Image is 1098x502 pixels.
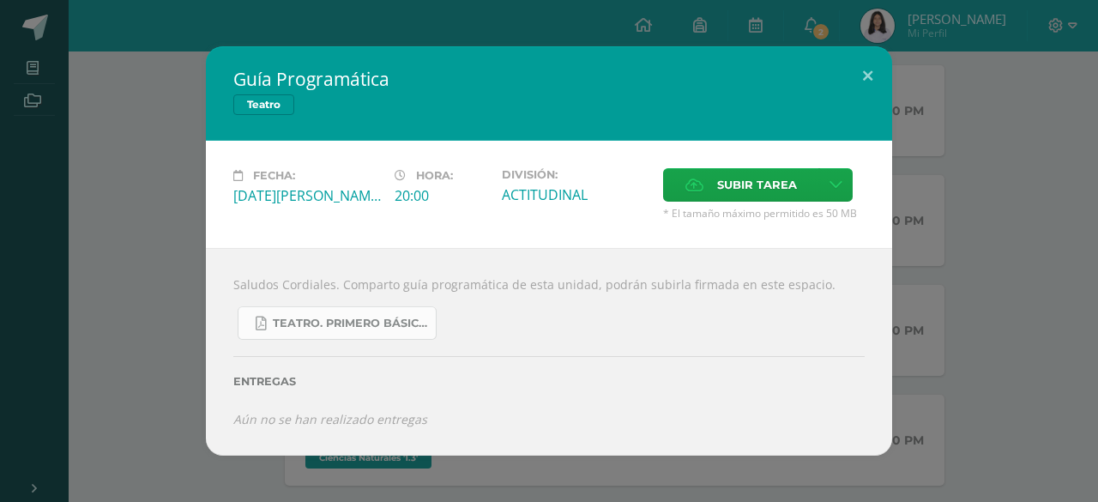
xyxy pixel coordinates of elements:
[238,306,437,340] a: Teatro. Primero básico..pdf
[233,67,865,91] h2: Guía Programática
[233,186,381,205] div: [DATE][PERSON_NAME]
[717,169,797,201] span: Subir tarea
[233,94,294,115] span: Teatro
[843,46,892,105] button: Close (Esc)
[273,317,427,330] span: Teatro. Primero básico..pdf
[416,169,453,182] span: Hora:
[233,375,865,388] label: Entregas
[253,169,295,182] span: Fecha:
[233,411,427,427] i: Aún no se han realizado entregas
[395,186,488,205] div: 20:00
[502,168,649,181] label: División:
[206,248,892,455] div: Saludos Cordiales. Comparto guía programática de esta unidad, podrán subirla firmada en este espa...
[663,206,865,221] span: * El tamaño máximo permitido es 50 MB
[502,185,649,204] div: ACTITUDINAL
